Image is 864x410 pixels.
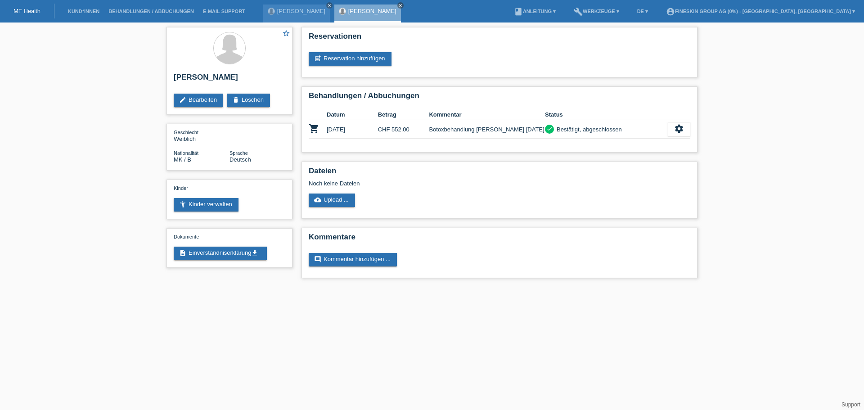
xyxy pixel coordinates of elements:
i: account_circle [666,7,675,16]
span: Geschlecht [174,130,198,135]
span: Mazedonien / B / 01.12.2018 [174,156,191,163]
div: Noch keine Dateien [309,180,584,187]
a: buildWerkzeuge ▾ [569,9,624,14]
span: Nationalität [174,150,198,156]
a: DE ▾ [633,9,652,14]
h2: Kommentare [309,233,690,246]
span: Deutsch [229,156,251,163]
h2: Behandlungen / Abbuchungen [309,91,690,105]
a: close [326,2,333,9]
a: editBearbeiten [174,94,223,107]
i: comment [314,256,321,263]
h2: [PERSON_NAME] [174,73,285,86]
h2: Dateien [309,167,690,180]
i: check [546,126,553,132]
i: cloud_upload [314,196,321,203]
a: account_circleFineSkin Group AG (0%) - [GEOGRAPHIC_DATA], [GEOGRAPHIC_DATA] ▾ [661,9,859,14]
i: delete [232,96,239,104]
a: deleteLöschen [227,94,270,107]
i: post_add [314,55,321,62]
a: accessibility_newKinder verwalten [174,198,238,212]
a: post_addReservation hinzufügen [309,52,391,66]
th: Status [545,109,668,120]
a: Kund*innen [63,9,104,14]
th: Datum [327,109,378,120]
th: Betrag [378,109,429,120]
div: Weiblich [174,129,229,142]
span: Dokumente [174,234,199,239]
a: close [397,2,404,9]
i: build [574,7,583,16]
a: [PERSON_NAME] [277,8,325,14]
div: Bestätigt, abgeschlossen [554,125,622,134]
td: [DATE] [327,120,378,139]
a: star_border [282,29,290,39]
span: Kinder [174,185,188,191]
a: Support [841,401,860,408]
a: bookAnleitung ▾ [509,9,560,14]
a: cloud_uploadUpload ... [309,194,355,207]
a: Behandlungen / Abbuchungen [104,9,198,14]
th: Kommentar [429,109,545,120]
i: edit [179,96,186,104]
i: close [398,3,403,8]
a: descriptionEinverständniserklärungget_app [174,247,267,260]
i: settings [674,124,684,134]
span: Sprache [229,150,248,156]
a: MF Health [13,8,40,14]
a: E-Mail Support [198,9,250,14]
i: description [179,249,186,257]
i: get_app [251,249,258,257]
i: book [514,7,523,16]
td: Botoxbehandlung [PERSON_NAME] [DATE] [429,120,545,139]
h2: Reservationen [309,32,690,45]
i: star_border [282,29,290,37]
i: accessibility_new [179,201,186,208]
td: CHF 552.00 [378,120,429,139]
i: POSP00026791 [309,123,319,134]
a: commentKommentar hinzufügen ... [309,253,397,266]
i: close [327,3,332,8]
a: [PERSON_NAME] [348,8,396,14]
